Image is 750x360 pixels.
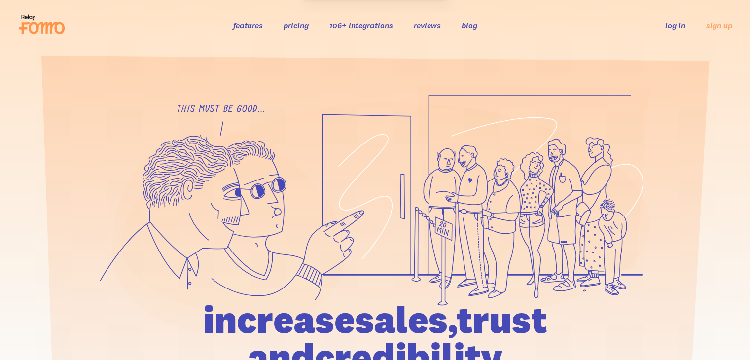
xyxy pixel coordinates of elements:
[665,20,685,30] a: log in
[329,20,393,30] a: 106+ integrations
[706,20,732,31] a: sign up
[462,20,477,30] a: blog
[414,20,441,30] a: reviews
[284,20,309,30] a: pricing
[233,20,263,30] a: features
